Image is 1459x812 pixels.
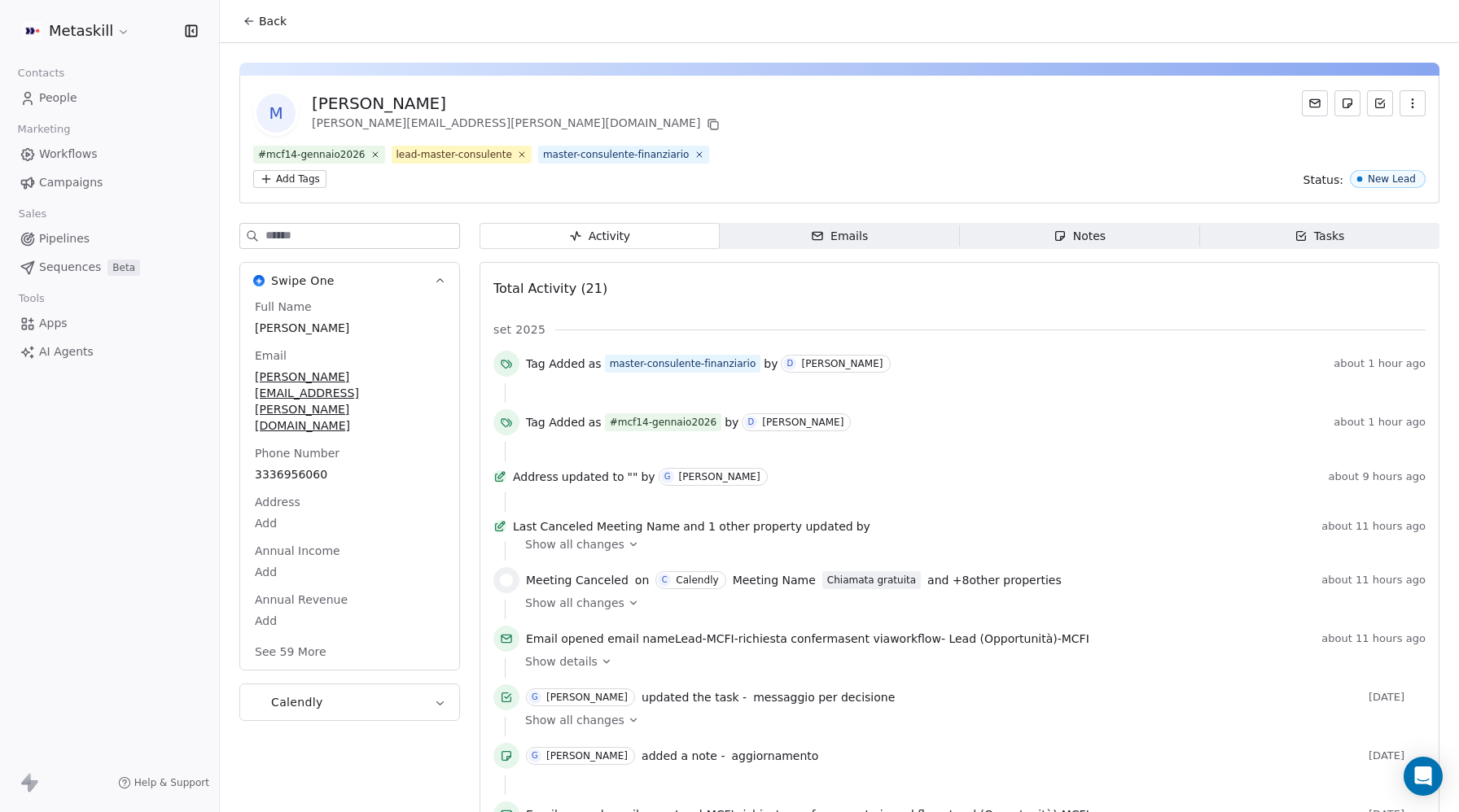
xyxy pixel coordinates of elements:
a: Show details [525,653,1414,670]
span: Add [255,613,445,629]
div: Tasks [1295,228,1345,245]
span: aggiornamento [731,749,818,762]
span: Phone Number [252,445,343,461]
span: Pipelines [39,230,90,247]
a: SequencesBeta [13,254,206,281]
div: Swipe OneSwipe One [240,299,459,670]
span: about 11 hours ago [1321,520,1426,533]
div: master-consulente-finanziario [543,147,690,162]
a: Workflows [13,141,206,168]
img: calendly.png [500,574,513,587]
button: Metaskill [20,17,134,45]
div: [PERSON_NAME] [312,92,723,115]
span: by [725,414,738,430]
span: and + 8 other properties [927,572,1062,588]
a: AI Agents [13,338,206,365]
span: 3336956060 [255,466,445,482]
span: added a note - [642,748,725,764]
button: Add Tags [253,170,326,188]
div: Open Intercom Messenger [1404,757,1443,796]
span: [PERSON_NAME][EMAIL_ADDRESS][PERSON_NAME][DOMAIN_NAME] [255,369,445,434]
span: updated to [562,469,624,485]
span: [DATE] [1369,691,1426,704]
span: Address [252,494,304,510]
span: by [857,518,870,535]
span: Lead (Opportunità)-MCFI [949,632,1089,645]
div: [PERSON_NAME] [801,358,883,369]
a: messaggio per decisione [753,688,895,707]
span: [PERSON_NAME] [255,320,445,336]
span: by [641,469,655,485]
div: #mcf14-gennaio2026 [610,415,717,430]
a: People [13,85,206,111]
span: about 1 hour ago [1334,416,1426,429]
span: about 9 hours ago [1329,470,1426,483]
span: Campaigns [39,174,103,191]
span: M [256,94,296,133]
img: Calendly [253,696,265,708]
div: [PERSON_NAME] [546,692,628,703]
div: Chiamata gratuita [827,572,916,588]
div: C [662,574,668,587]
div: [PERSON_NAME][EMAIL_ADDRESS][PERSON_NAME][DOMAIN_NAME] [312,115,723,134]
a: Campaigns [13,169,206,196]
span: email name sent via workflow - [526,631,1089,647]
span: Calendly [271,694,323,710]
div: [PERSON_NAME] [762,417,843,428]
span: Show all changes [525,595,624,611]
span: Marketing [11,117,77,142]
div: master-consulente-finanziario [610,356,756,371]
div: G [532,691,538,704]
img: Swipe One [253,275,265,286]
span: as [589,414,602,430]
span: by [764,356,778,372]
div: New Lead [1368,173,1416,185]
span: Address [513,469,559,485]
span: about 11 hours ago [1321,574,1426,587]
button: CalendlyCalendly [240,684,459,720]
span: Lead-MCFI-richiesta conferma [675,632,845,645]
div: D [747,416,754,429]
span: Last Canceled Meeting Name [513,518,680,535]
span: Email opened [526,632,604,645]
span: Workflows [39,146,98,163]
a: Apps [13,310,206,337]
span: and 1 other property updated [683,518,853,535]
span: AI Agents [39,343,94,360]
span: Annual Income [252,543,344,559]
span: [DATE] [1369,749,1426,762]
span: Show all changes [525,712,624,728]
span: Tag Added [526,356,585,372]
a: Help & Support [118,776,209,789]
div: G [664,470,671,483]
div: [PERSON_NAME] [546,750,628,762]
div: Calendly [676,574,718,586]
a: Show all changes [525,536,1414,552]
span: Meeting Name [733,572,816,588]
span: Email [252,347,290,364]
span: Status: [1303,172,1343,188]
span: Show all changes [525,536,624,552]
span: Beta [107,260,140,276]
img: AVATAR%20METASKILL%20-%20Colori%20Positivo.png [23,21,42,41]
div: lead-master-consulente [397,147,512,162]
span: Meeting Canceled [526,572,629,588]
span: Annual Revenue [252,592,351,608]
span: as [589,356,602,372]
span: Sales [11,202,54,226]
span: Help & Support [134,776,209,789]
span: Apps [39,315,68,332]
span: set 2025 [493,321,545,338]
button: Back [233,7,296,36]
div: Emails [811,228,868,245]
a: Show all changes [525,595,1414,611]
span: People [39,89,77,107]
button: See 59 More [245,637,336,666]
div: G [532,749,538,762]
span: "" [628,469,638,485]
button: Swipe OneSwipe One [240,263,459,299]
span: Contacts [11,61,72,85]
span: Add [255,515,445,531]
a: Show all changes [525,712,1414,728]
span: about 1 hour ago [1334,357,1426,370]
